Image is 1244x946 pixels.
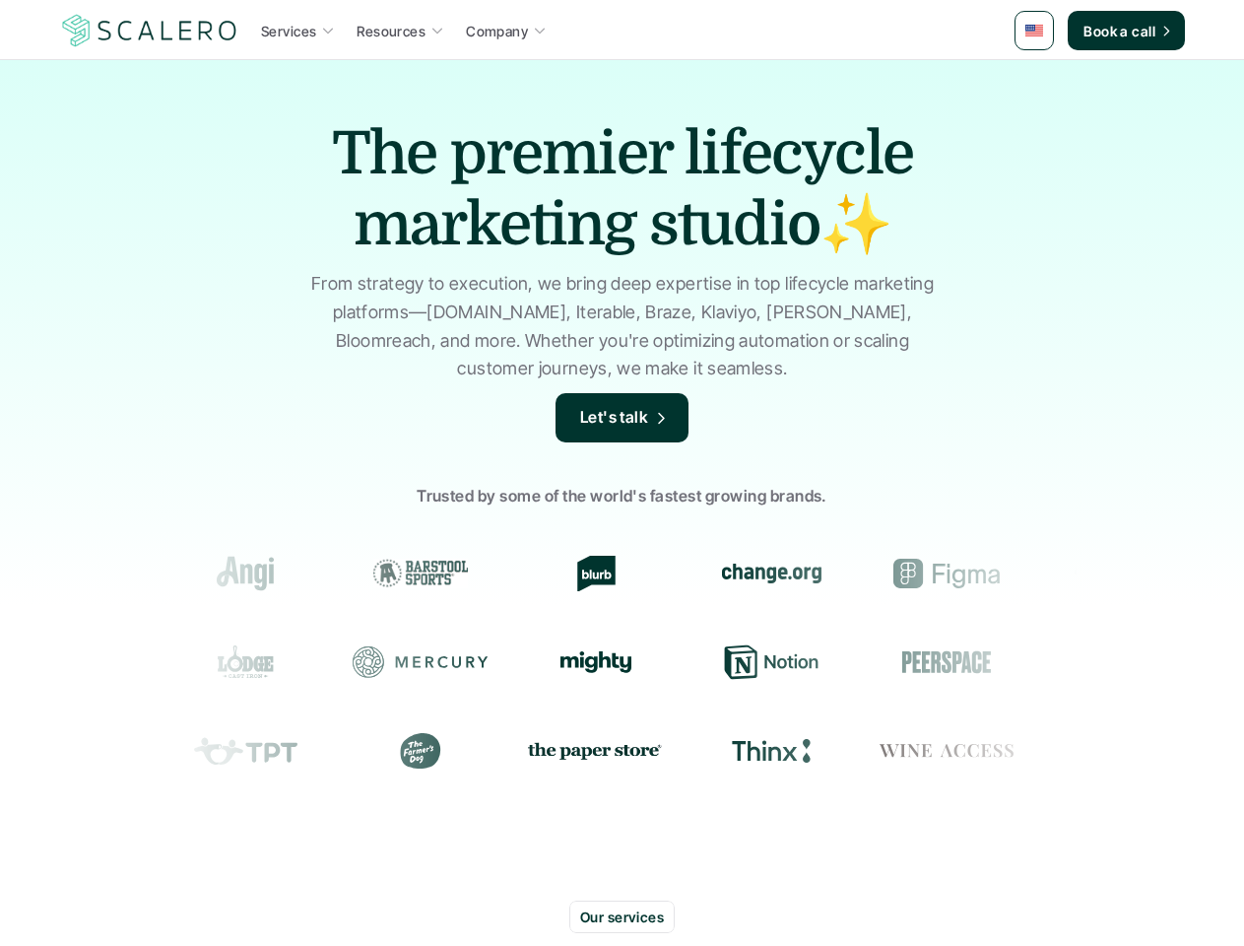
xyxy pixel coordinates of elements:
[1075,562,1169,585] img: Groome
[59,12,240,49] img: Scalero company logo
[879,644,1015,680] div: Peerspace
[580,405,649,431] p: Let's talk
[177,556,313,591] div: Angi
[1083,21,1155,41] p: Book a call
[466,21,528,41] p: Company
[302,270,943,383] p: From strategy to execution, we bring deep expertise in top lifecycle marketing platforms—[DOMAIN_...
[353,733,489,769] div: The Farmer's Dog
[1054,644,1190,680] div: Resy
[528,556,664,591] div: Blurb
[1068,11,1185,50] a: Book a call
[528,651,664,673] div: Mighty Networks
[353,644,489,680] div: Mercury
[703,733,839,769] div: Thinx
[59,13,240,48] a: Scalero company logo
[703,644,839,680] div: Notion
[879,556,1015,591] div: Figma
[879,733,1015,769] div: Wine Access
[177,644,313,680] div: Lodge Cast Iron
[580,907,664,927] p: Our services
[353,556,489,591] div: Barstool
[261,21,316,41] p: Services
[556,393,689,442] a: Let's talk
[177,733,313,769] div: Teachers Pay Teachers
[703,556,839,591] div: change.org
[278,118,967,260] h1: The premier lifecycle marketing studio✨
[528,738,664,763] img: the paper store
[1054,733,1190,769] div: Prose
[357,21,426,41] p: Resources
